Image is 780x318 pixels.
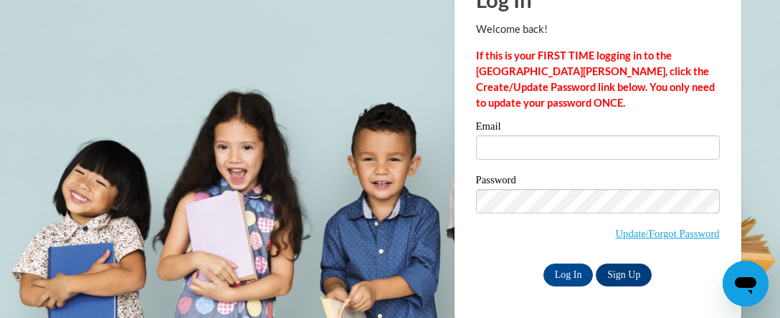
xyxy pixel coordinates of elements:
[616,228,720,239] a: Update/Forgot Password
[596,264,652,286] a: Sign Up
[476,49,715,109] strong: If this is your FIRST TIME logging in to the [GEOGRAPHIC_DATA][PERSON_NAME], click the Create/Upd...
[476,121,720,135] label: Email
[476,21,720,37] p: Welcome back!
[543,264,594,286] input: Log In
[723,261,769,307] iframe: Button to launch messaging window
[476,175,720,189] label: Password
